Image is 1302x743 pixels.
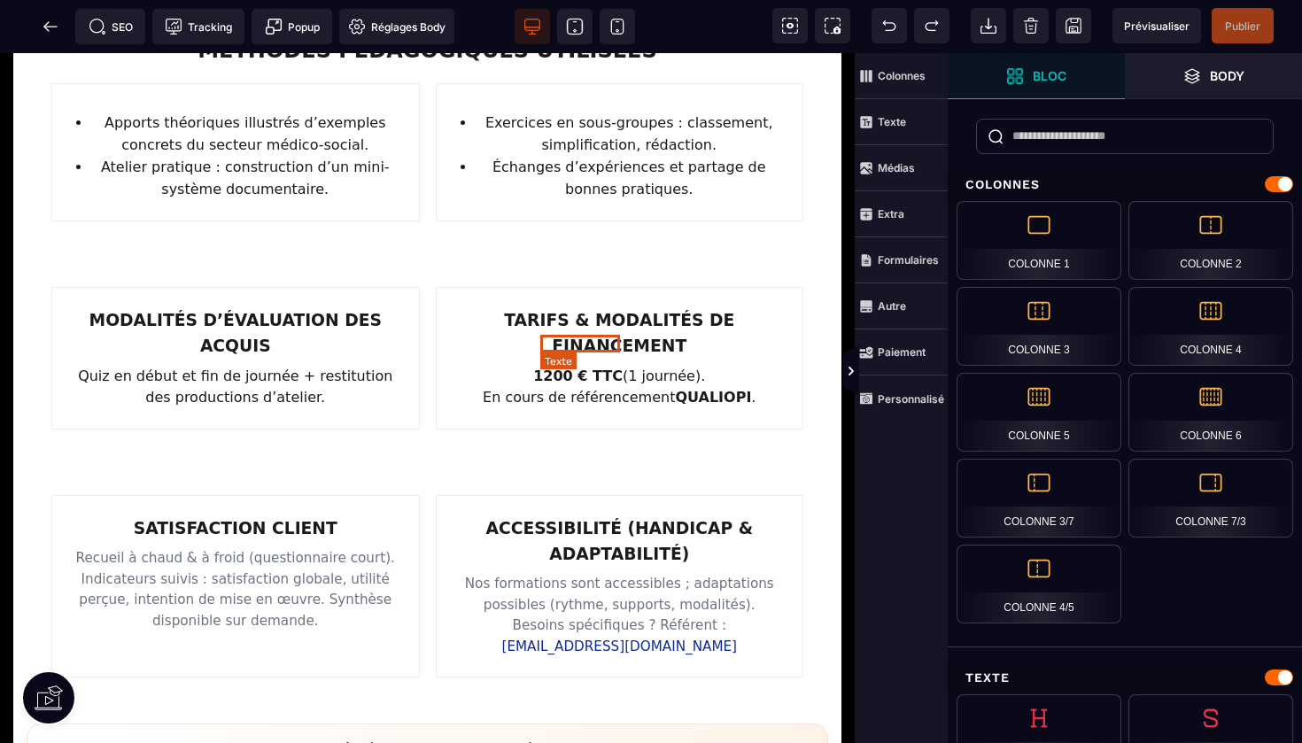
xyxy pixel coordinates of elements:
span: Voir mobile [600,9,635,44]
span: Popup [265,18,320,35]
span: Extra [855,191,948,237]
div: Colonne 3/7 [957,459,1121,538]
span: Défaire [872,8,907,43]
strong: Extra [878,207,904,221]
li: Exercices en sous-groupes : classement, simplification, rédaction. [476,59,784,104]
div: Colonne 1 [957,201,1121,280]
div: Colonne 7/3 [1128,459,1293,538]
p: En cours de référencement . [456,334,784,356]
span: Favicon [339,9,454,44]
span: Tracking [165,18,232,35]
span: Paiement [855,329,948,375]
span: Rétablir [914,8,949,43]
span: SEO [89,18,133,35]
p: (1 journée). [456,313,784,335]
li: Échanges d’expériences et partage de bonnes pratiques. [476,104,784,148]
li: Atelier pratique : construction d’un mini-système documentaire. [91,104,399,148]
span: Capture d'écran [815,8,850,43]
strong: QUALIOPI [675,336,751,352]
div: Colonne 6 [1128,373,1293,452]
span: Nettoyage [1013,8,1049,43]
div: Colonne 4 [1128,287,1293,366]
span: Importer [971,8,1006,43]
span: Ouvrir les calques [1125,53,1302,99]
span: Colonnes [855,53,948,99]
div: Colonne 5 [957,373,1121,452]
a: [EMAIL_ADDRESS][DOMAIN_NAME] [501,585,737,601]
span: Voir tablette [557,9,593,44]
span: Enregistrer [1056,8,1091,43]
span: Texte [855,99,948,145]
strong: Formulaires [878,253,939,267]
span: Voir bureau [515,9,550,44]
h3: ACCESSIBILITÉ (HANDICAP & ADAPTABILITÉ) [456,462,784,514]
strong: Colonnes [878,69,926,82]
strong: Autre [878,299,906,313]
span: Créer une alerte modale [252,9,332,44]
p: Recueil à chaud & à froid (questionnaire court). Indicateurs suivis : satisfaction globale, utili... [72,495,399,578]
div: Prêts à structurer votre système documentaire ? [43,685,673,708]
span: Prévisualiser [1124,19,1190,33]
strong: Body [1210,69,1244,82]
li: Apports théoriques illustrés d’exemples concrets du secteur médico-social. [91,59,399,104]
span: Afficher les vues [948,345,965,399]
span: Enregistrer le contenu [1212,8,1274,43]
strong: 1200 € TTC [533,314,623,331]
strong: Personnalisé [878,392,944,406]
div: Colonne 4/5 [957,545,1121,623]
strong: Texte [878,115,906,128]
div: Colonnes [948,168,1302,201]
h3: SATISFACTION CLIENT [72,462,399,488]
span: Autre [855,283,948,329]
span: Personnalisé [855,375,948,422]
h3: MODALITÉS D’ÉVALUATION DES ACQUIS [72,254,399,306]
span: Réglages Body [348,18,446,35]
div: Texte [948,662,1302,694]
strong: On range, on simplifie, on diffuse…. [43,687,329,704]
span: Aperçu [1112,8,1201,43]
span: Voir les composants [772,8,808,43]
div: Colonne 2 [1128,201,1293,280]
span: Retour [33,9,68,44]
strong: Paiement [878,345,926,359]
div: Colonne 3 [957,287,1121,366]
span: Code de suivi [152,9,244,44]
span: Médias [855,145,948,191]
span: Formulaires [855,237,948,283]
strong: Bloc [1033,69,1066,82]
span: Publier [1225,19,1260,33]
span: Ouvrir les blocs [948,53,1125,99]
p: Quiz en début et fin de journée + restitution des productions d’atelier. [72,313,399,357]
span: Métadata SEO [75,9,145,44]
h3: TARIFS & MODALITÉS DE FINANCEMENT [456,254,784,306]
p: Nos formations sont accessibles ; adaptations possibles (rythme, supports, modalités). Besoins sp... [456,521,784,604]
section: Qualité et accessibilité [27,401,828,649]
strong: Médias [878,161,915,174]
section: Évaluation et financement [27,193,828,402]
